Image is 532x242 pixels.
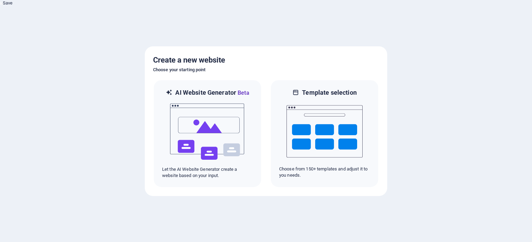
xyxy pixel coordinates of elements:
div: Template selectionChoose from 150+ templates and adjust it to you needs. [270,80,379,188]
h6: Template selection [302,89,356,97]
p: Let the AI Website Generator create a website based on your input. [162,166,253,179]
img: ai [169,97,246,166]
p: Choose from 150+ templates and adjust it to you needs. [279,166,370,178]
span: Beta [236,90,249,96]
h5: Create a new website [153,55,379,66]
h6: Choose your starting point [153,66,379,74]
div: AI Website GeneratorBetaaiLet the AI Website Generator create a website based on your input. [153,80,262,188]
h6: AI Website Generator [175,89,249,97]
